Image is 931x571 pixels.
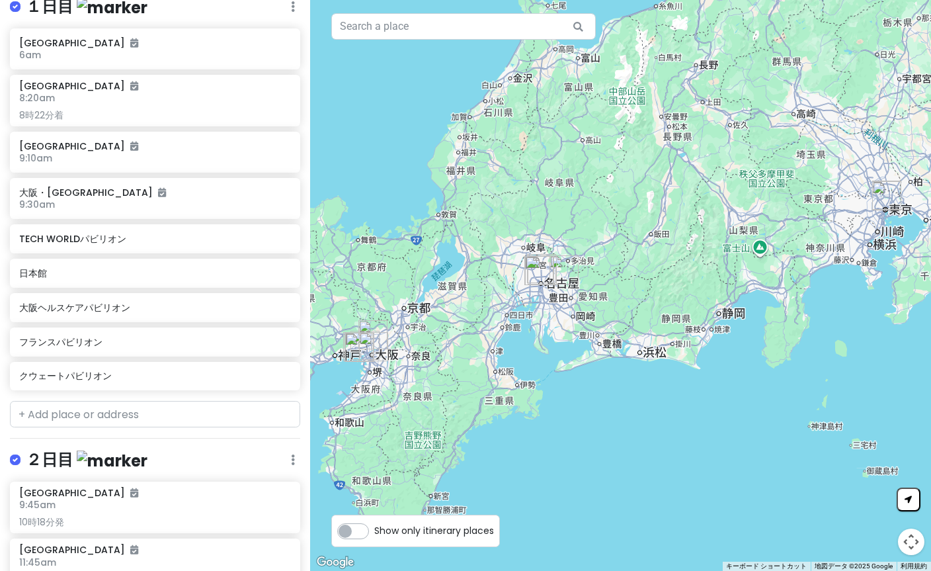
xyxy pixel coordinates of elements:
div: 大阪・関西万博 西ゲート広場 [338,327,378,367]
div: ゆうふく エスカ店 [519,251,559,290]
div: 中部電力 MIRAI TOWER [522,250,562,290]
h6: 日本館 [19,267,291,279]
div: 8時22分着 [19,109,291,121]
span: 8:20am [19,91,55,105]
h6: 大阪・[GEOGRAPHIC_DATA] [19,187,291,198]
span: 9:30am [19,198,55,211]
h6: 大阪ヘルスケアパビリオン [19,302,291,314]
i: Added to itinerary [130,38,138,48]
h6: [GEOGRAPHIC_DATA] [19,487,138,499]
i: Added to itinerary [130,81,138,91]
i: Added to itinerary [130,488,138,498]
h6: [GEOGRAPHIC_DATA] [19,544,138,556]
input: Search a place [331,13,596,40]
div: 日本館 [340,328,380,367]
div: ジブリパーク [544,250,584,290]
i: Added to itinerary [130,142,138,151]
img: marker [77,451,147,471]
h6: TECH WORLDパビリオン [19,233,291,245]
h6: [GEOGRAPHIC_DATA] [19,140,291,152]
div: スパワールド ホテルアンドリゾート [354,327,393,367]
span: 9:45am [19,498,56,511]
input: + Add place or address [10,401,300,427]
div: 桜島駅 [345,326,385,365]
h6: クウェートパビリオン [19,370,291,382]
div: 新大阪駅 [353,315,393,355]
i: Added to itinerary [158,188,166,197]
button: 地図のカメラ コントロール [898,529,924,555]
a: 利用規約（新しいタブで開きます） [901,562,927,570]
h6: [GEOGRAPHIC_DATA] [19,37,291,49]
div: 丸の内鍛冶橋バスセンター（駐車場） [867,176,907,216]
span: 地図データ ©2025 Google [815,562,893,570]
h6: フランスパビリオン [19,336,291,348]
span: 9:10am [19,152,52,165]
span: 11:45am [19,556,56,569]
div: 名古屋駅 [520,251,559,290]
span: Show only itinerary places [374,523,494,538]
h4: ２日目 [26,449,147,471]
img: Google [313,554,357,571]
div: 東京駅 [867,175,907,215]
div: 栄駅 [522,251,562,290]
span: 6am [19,48,41,62]
i: Added to itinerary [130,545,138,554]
h6: [GEOGRAPHIC_DATA] [19,80,138,92]
div: 10時18分発 [19,516,291,528]
div: 名古屋城 [522,249,561,288]
a: Google マップでこの地域を開きます（新しいウィンドウが開きます） [313,554,357,571]
div: クウェートパビリオン [339,328,379,367]
button: キーボード ショートカット [726,562,807,571]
